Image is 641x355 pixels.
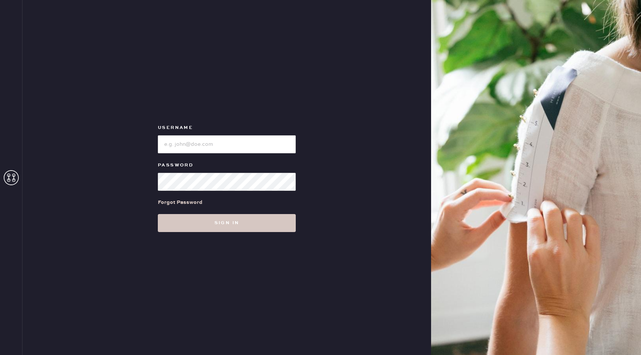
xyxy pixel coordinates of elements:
[158,214,296,232] button: Sign in
[158,135,296,153] input: e.g. john@doe.com
[158,198,202,207] div: Forgot Password
[158,191,202,214] a: Forgot Password
[158,161,296,170] label: Password
[158,123,296,132] label: Username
